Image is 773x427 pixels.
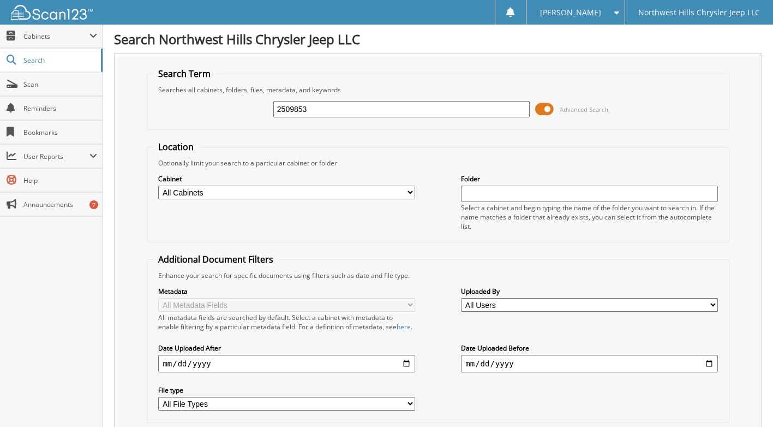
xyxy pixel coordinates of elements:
legend: Location [153,141,199,153]
legend: Additional Document Filters [153,253,279,265]
input: end [461,355,717,372]
label: Date Uploaded After [158,343,415,353]
h1: Search Northwest Hills Chrysler Jeep LLC [114,30,762,48]
div: Select a cabinet and begin typing the name of the folder you want to search in. If the name match... [461,203,717,231]
span: Announcements [23,200,97,209]
div: Optionally limit your search to a particular cabinet or folder [153,158,723,168]
span: Help [23,176,97,185]
span: [PERSON_NAME] [540,9,601,16]
span: Cabinets [23,32,89,41]
label: Uploaded By [461,287,717,296]
div: All metadata fields are searched by default. Select a cabinet with metadata to enable filtering b... [158,313,415,331]
span: User Reports [23,152,89,161]
label: Metadata [158,287,415,296]
span: Reminders [23,104,97,113]
label: Cabinet [158,174,415,183]
div: Enhance your search for specific documents using filters such as date and file type. [153,271,723,280]
label: Date Uploaded Before [461,343,717,353]
label: Folder [461,174,717,183]
div: 7 [89,200,98,209]
label: File type [158,386,415,395]
legend: Search Term [153,68,216,80]
div: Searches all cabinets, folders, files, metadata, and keywords [153,85,723,94]
a: here [397,322,411,331]
span: Search [23,56,95,65]
input: start [158,355,415,372]
span: Bookmarks [23,128,97,137]
span: Advanced Search [560,105,608,114]
span: Scan [23,80,97,89]
img: scan123-logo-white.svg [11,5,93,20]
span: Northwest Hills Chrysler Jeep LLC [638,9,760,16]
